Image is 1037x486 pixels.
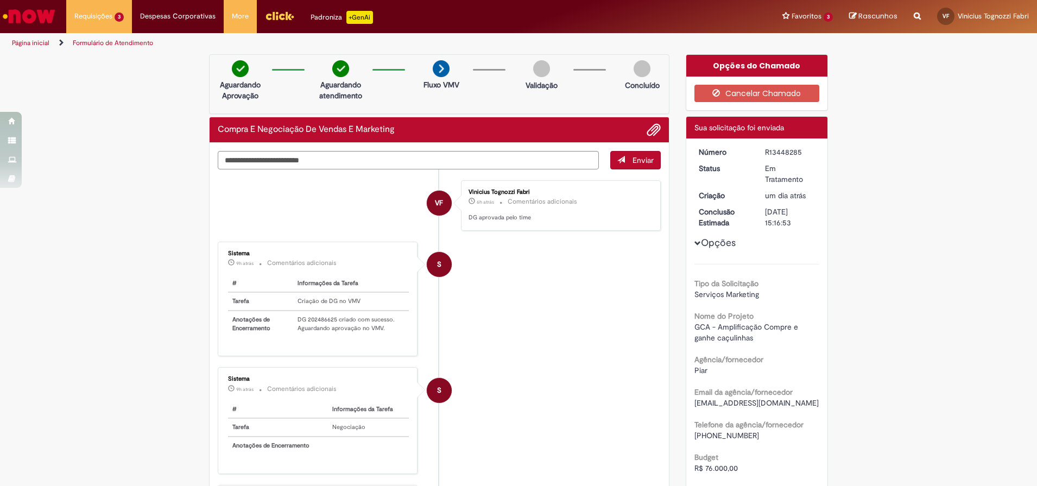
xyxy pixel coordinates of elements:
[236,260,254,267] time: 27/08/2025 10:19:40
[765,147,815,157] div: R13448285
[694,289,759,299] span: Serviços Marketing
[228,250,409,257] div: Sistema
[427,252,452,277] div: System
[332,60,349,77] img: check-circle-green.png
[74,11,112,22] span: Requisições
[437,377,441,403] span: S
[647,123,661,137] button: Adicionar anexos
[694,279,758,288] b: Tipo da Solicitação
[765,190,815,201] div: 26/08/2025 13:16:46
[437,251,441,277] span: S
[293,292,408,311] td: Criação de DG no VMV
[765,163,815,185] div: Em Tratamento
[228,401,328,419] th: #
[694,123,784,132] span: Sua solicitação foi enviada
[694,431,759,440] span: [PHONE_NUMBER]
[236,260,254,267] span: 9h atrás
[293,275,408,293] th: Informações da Tarefa
[311,11,373,24] div: Padroniza
[765,191,806,200] time: 26/08/2025 13:16:46
[267,384,337,394] small: Comentários adicionais
[115,12,124,22] span: 3
[228,376,409,382] div: Sistema
[694,85,820,102] button: Cancelar Chamado
[694,365,707,375] span: Piar
[427,191,452,216] div: Vinicius Tognozzi Fabri
[73,39,153,47] a: Formulário de Atendimento
[1,5,57,27] img: ServiceNow
[218,151,599,169] textarea: Digite sua mensagem aqui...
[469,189,649,195] div: Vinicius Tognozzi Fabri
[691,190,757,201] dt: Criação
[267,258,337,268] small: Comentários adicionais
[694,452,718,462] b: Budget
[792,11,821,22] span: Favoritos
[508,197,577,206] small: Comentários adicionais
[427,378,452,403] div: System
[12,39,49,47] a: Página inicial
[958,11,1029,21] span: Vinicius Tognozzi Fabri
[694,311,754,321] b: Nome do Projeto
[433,60,450,77] img: arrow-next.png
[228,418,328,437] th: Tarefa
[346,11,373,24] p: +GenAi
[214,79,267,101] p: Aguardando Aprovação
[691,206,757,228] dt: Conclusão Estimada
[228,311,293,337] th: Anotações de Encerramento
[328,418,409,437] td: Negociação
[694,398,819,408] span: [EMAIL_ADDRESS][DOMAIN_NAME]
[435,190,443,216] span: VF
[228,275,293,293] th: #
[236,386,254,393] time: 27/08/2025 10:19:35
[694,387,793,397] b: Email da agência/fornecedor
[610,151,661,169] button: Enviar
[824,12,833,22] span: 3
[423,79,459,90] p: Fluxo VMV
[228,437,328,455] th: Anotações de Encerramento
[694,355,763,364] b: Agência/fornecedor
[691,147,757,157] dt: Número
[634,60,650,77] img: img-circle-grey.png
[633,155,654,165] span: Enviar
[8,33,683,53] ul: Trilhas de página
[232,60,249,77] img: check-circle-green.png
[765,206,815,228] div: [DATE] 15:16:53
[526,80,558,91] p: Validação
[314,79,367,101] p: Aguardando atendimento
[686,55,828,77] div: Opções do Chamado
[228,292,293,311] th: Tarefa
[533,60,550,77] img: img-circle-grey.png
[858,11,897,21] span: Rascunhos
[943,12,949,20] span: VF
[328,401,409,419] th: Informações da Tarefa
[477,199,494,205] span: 6h atrás
[694,420,804,430] b: Telefone da agência/fornecedor
[265,8,294,24] img: click_logo_yellow_360x200.png
[293,311,408,337] td: DG 202486625 criado com sucesso. Aguardando aprovação no VMV.
[849,11,897,22] a: Rascunhos
[218,125,395,135] h2: Compra E Negociação De Vendas E Marketing Histórico de tíquete
[694,322,800,343] span: GCA - Amplificação Compre e ganhe caçulinhas
[694,463,738,473] span: R$ 76.000,00
[765,191,806,200] span: um dia atrás
[232,11,249,22] span: More
[625,80,660,91] p: Concluído
[140,11,216,22] span: Despesas Corporativas
[469,213,649,222] p: DG aprovada pelo time
[236,386,254,393] span: 9h atrás
[691,163,757,174] dt: Status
